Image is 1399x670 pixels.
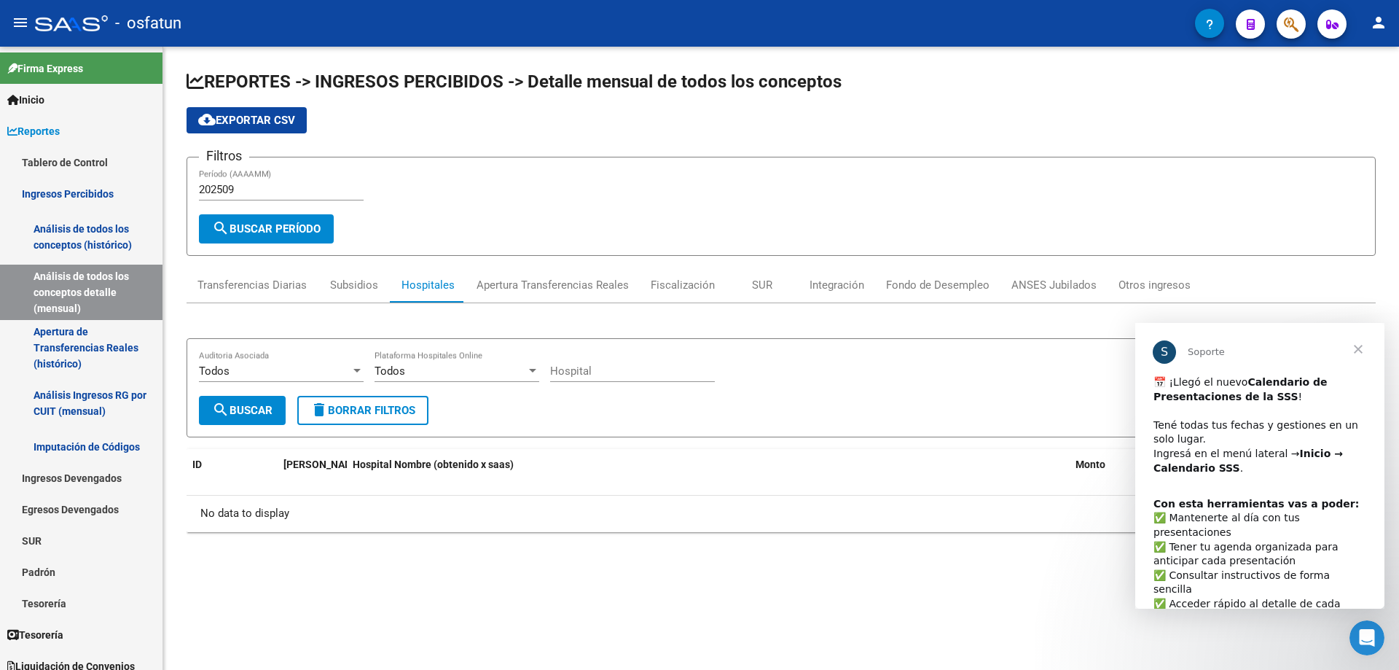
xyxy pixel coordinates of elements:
div: Transferencias Diarias [197,277,307,293]
datatable-header-cell: Monto [1070,449,1172,497]
iframe: Intercom live chat [1349,620,1384,655]
b: Con esta herramientas vas a poder: [18,175,224,187]
span: Todos [199,365,230,378]
span: Inicio [7,92,44,108]
span: REPORTES -> INGRESOS PERCIBIDOS -> Detalle mensual de todos los conceptos [187,71,842,92]
div: ANSES Jubilados [1011,277,1097,293]
mat-icon: delete [310,401,328,418]
datatable-header-cell: Hospital Nombre (obtenido x saas) [347,449,1070,497]
div: Subsidios [330,277,378,293]
span: Exportar CSV [198,114,295,127]
mat-icon: person [1370,14,1387,31]
mat-icon: cloud_download [198,111,216,128]
div: SUR [752,277,772,293]
span: Borrar Filtros [310,404,415,417]
span: Todos [375,365,405,378]
div: No data to display [187,496,1376,532]
div: Fiscalización [651,277,715,293]
div: Integración [810,277,864,293]
span: ID [192,459,202,470]
mat-icon: search [212,401,230,418]
iframe: Intercom live chat mensaje [1135,323,1384,609]
mat-icon: search [212,219,230,237]
span: Firma Express [7,61,83,77]
span: - osfatun [115,7,181,39]
div: Fondo de Desempleo [886,277,990,293]
span: [PERSON_NAME] [283,459,362,470]
span: Buscar Período [212,222,321,235]
h3: Filtros [199,146,249,166]
span: Hospital Nombre (obtenido x saas) [353,459,514,470]
button: Exportar CSV [187,107,307,133]
span: Tesorería [7,627,63,643]
div: ​✅ Mantenerte al día con tus presentaciones ✅ Tener tu agenda organizada para anticipar cada pres... [18,174,231,346]
datatable-header-cell: ID [187,449,230,497]
div: Apertura Transferencias Reales [477,277,629,293]
span: Monto [1075,459,1105,470]
button: Buscar [199,396,286,425]
button: Buscar Período [199,214,334,244]
button: Borrar Filtros [297,396,428,425]
span: Buscar [212,404,273,417]
span: Reportes [7,123,60,139]
div: Hospitales [401,277,455,293]
div: Otros ingresos [1118,277,1191,293]
datatable-header-cell: Fecha Debitado [278,449,347,497]
mat-icon: menu [12,14,29,31]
